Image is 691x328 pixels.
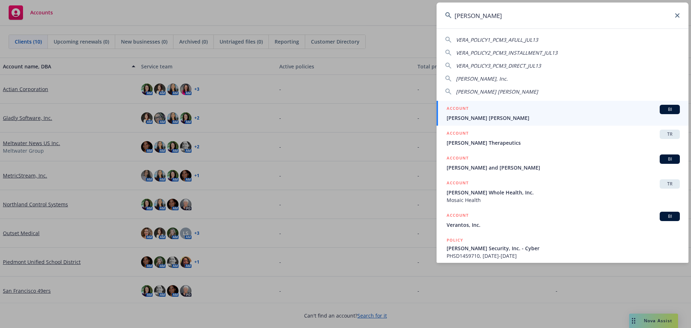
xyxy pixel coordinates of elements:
a: ACCOUNTTR[PERSON_NAME] Whole Health, Inc.Mosaic Health [437,175,688,208]
span: Mosaic Health [447,196,680,204]
span: [PERSON_NAME] and [PERSON_NAME] [447,164,680,171]
h5: POLICY [447,237,463,244]
a: ACCOUNTTR[PERSON_NAME] Therapeutics [437,126,688,150]
h5: ACCOUNT [447,212,469,220]
span: TR [663,181,677,187]
span: BI [663,156,677,162]
h5: ACCOUNT [447,130,469,138]
input: Search... [437,3,688,28]
span: VERA_POLICY3_PCM3_DIRECT_JUL13 [456,62,541,69]
a: ACCOUNTBI[PERSON_NAME] [PERSON_NAME] [437,101,688,126]
span: [PERSON_NAME] Whole Health, Inc. [447,189,680,196]
h5: ACCOUNT [447,105,469,113]
span: BI [663,106,677,113]
a: ACCOUNTBI[PERSON_NAME] and [PERSON_NAME] [437,150,688,175]
a: POLICY[PERSON_NAME] Security, Inc. - CyberPHSD1459710, [DATE]-[DATE] [437,233,688,264]
span: BI [663,213,677,220]
h5: ACCOUNT [447,154,469,163]
span: PHSD1459710, [DATE]-[DATE] [447,252,680,260]
span: Verantos, Inc. [447,221,680,229]
span: TR [663,131,677,138]
a: ACCOUNTBIVerantos, Inc. [437,208,688,233]
span: [PERSON_NAME] Security, Inc. - Cyber [447,244,680,252]
span: [PERSON_NAME] [PERSON_NAME] [456,88,538,95]
span: [PERSON_NAME] Therapeutics [447,139,680,147]
span: [PERSON_NAME], Inc. [456,75,508,82]
span: VERA_POLICY1_PCM3_AFULL_JUL13 [456,36,538,43]
span: VERA_POLICY2_PCM3_INSTALLMENT_JUL13 [456,49,557,56]
h5: ACCOUNT [447,179,469,188]
span: [PERSON_NAME] [PERSON_NAME] [447,114,680,122]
